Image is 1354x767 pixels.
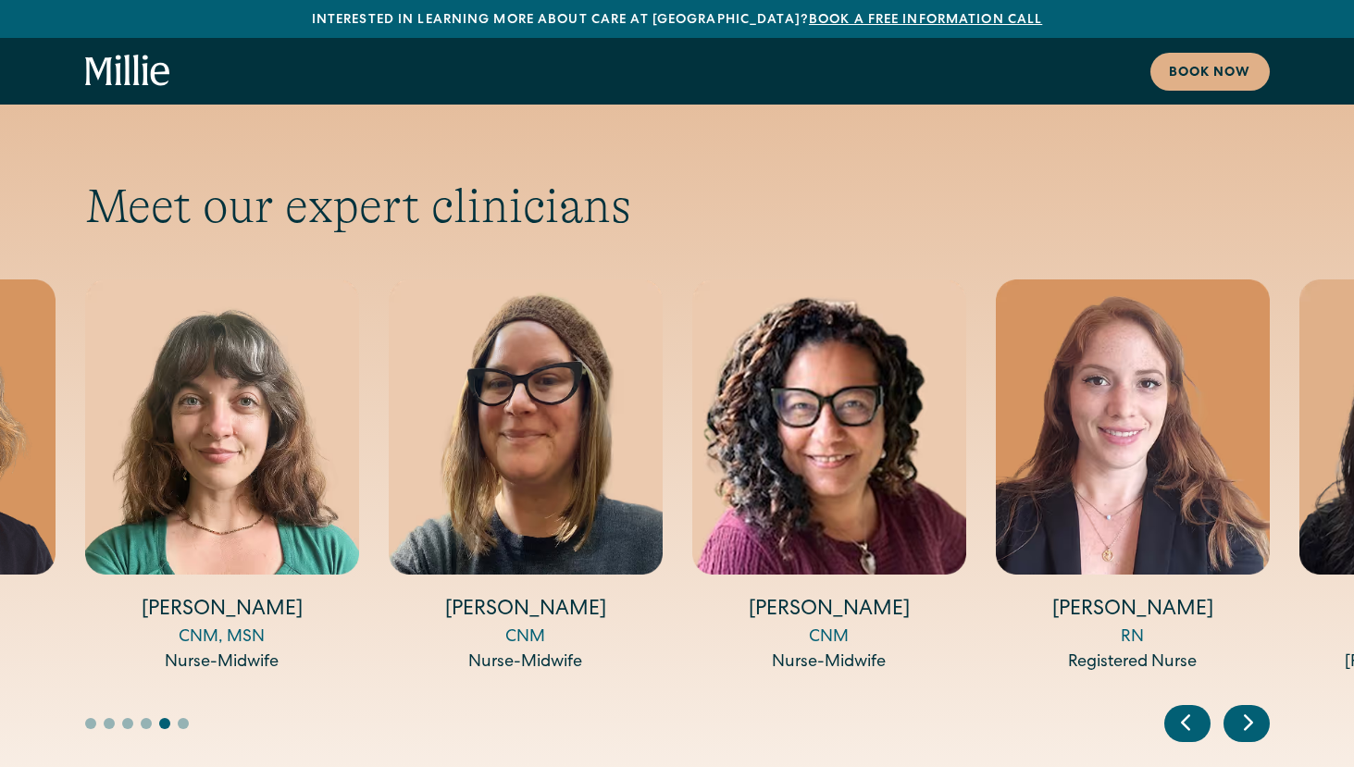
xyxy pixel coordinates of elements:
[1150,53,1270,91] a: Book now
[85,178,1270,235] h2: Meet our expert clinicians
[85,279,359,675] div: 9 / 14
[692,279,966,675] div: 11 / 14
[1169,64,1251,83] div: Book now
[692,597,966,625] h4: [PERSON_NAME]
[159,718,170,729] button: Go to slide 5
[996,597,1270,625] h4: [PERSON_NAME]
[996,279,1270,675] div: 12 / 14
[996,625,1270,650] div: RN
[692,625,966,650] div: CNM
[122,718,133,729] button: Go to slide 3
[809,14,1042,27] a: Book a free information call
[85,718,96,729] button: Go to slide 1
[1164,705,1211,742] div: Previous slide
[389,279,663,675] div: 10 / 14
[178,718,189,729] button: Go to slide 6
[85,625,359,650] div: CNM, MSN
[85,650,359,675] div: Nurse-Midwife
[141,718,152,729] button: Go to slide 4
[389,597,663,625] h4: [PERSON_NAME]
[85,597,359,625] h4: [PERSON_NAME]
[389,650,663,675] div: Nurse-Midwife
[104,718,115,729] button: Go to slide 2
[85,55,170,88] a: home
[996,650,1270,675] div: Registered Nurse
[1224,705,1270,742] div: Next slide
[692,650,966,675] div: Nurse-Midwife
[389,625,663,650] div: CNM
